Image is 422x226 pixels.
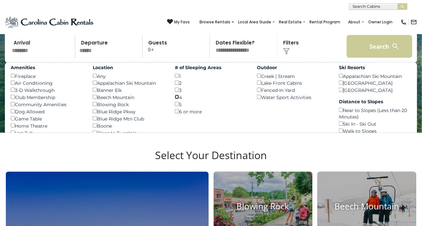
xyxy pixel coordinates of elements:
[175,86,247,94] div: 3
[196,18,234,27] a: Browse Rentals
[93,122,165,129] div: Boone
[5,16,95,29] img: Blue-2.png
[175,72,247,80] div: 1
[93,101,165,108] div: Blowing Rock
[93,64,165,71] label: Location
[5,149,417,172] h3: Select Your Destination
[11,115,83,122] div: Game Table
[214,202,312,212] h4: Blowing Rock
[93,129,165,136] div: Close to Tweetsie
[93,108,165,115] div: Blue Ridge Pkwy
[93,72,165,80] div: Any
[175,101,247,108] div: 5
[93,94,165,101] div: Beech Mountain
[392,42,400,50] img: search-regular-white.png
[276,18,305,27] a: Real Estate
[339,127,411,134] div: Walk to Slopes
[345,18,364,27] a: About
[339,98,411,105] label: Distance to Slopes
[257,72,329,80] div: Creek | Stream
[11,64,83,71] label: Amenities
[257,86,329,94] div: Fenced-In Yard
[145,35,210,58] p: 9+
[235,18,274,27] a: Local Area Guide
[11,108,83,115] div: Dog Allowed
[11,79,83,86] div: Air Conditioning
[175,79,247,86] div: 2
[347,35,412,58] button: Search
[339,86,411,94] div: [GEOGRAPHIC_DATA]
[175,94,247,101] div: 4
[318,202,416,212] h4: Beech Mountain
[257,79,329,86] div: Lake Front Cabins
[339,79,411,86] div: [GEOGRAPHIC_DATA]
[339,107,411,120] div: Near to Slopes (Less than 20 Minutes)
[257,94,329,101] div: Water Sport Activities
[175,64,247,71] label: # of Sleeping Areas
[175,108,247,115] div: 6 or more
[339,64,411,71] label: Ski Resorts
[93,115,165,122] div: Blue Ridge Mtn Club
[11,101,83,108] div: Community Amenities
[93,79,165,86] div: Appalachian Ski Mountain
[339,120,411,127] div: Ski In - Ski Out
[401,19,407,25] img: phone-regular-black.png
[11,94,83,101] div: Club Membership
[167,19,190,25] a: My Favs
[257,64,329,71] label: Outdoor
[283,48,290,55] img: filter--v1.png
[174,19,190,25] span: My Favs
[365,18,396,27] a: Owner Login
[11,86,83,94] div: 3-D Walkthrough
[11,129,83,136] div: Hot Tub
[339,72,411,80] div: Appalachian Ski Mountain
[11,72,83,80] div: Fireplace
[411,19,417,25] img: mail-regular-black.png
[306,18,344,27] a: Rental Program
[93,86,165,94] div: Banner Elk
[11,122,83,129] div: Home Theatre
